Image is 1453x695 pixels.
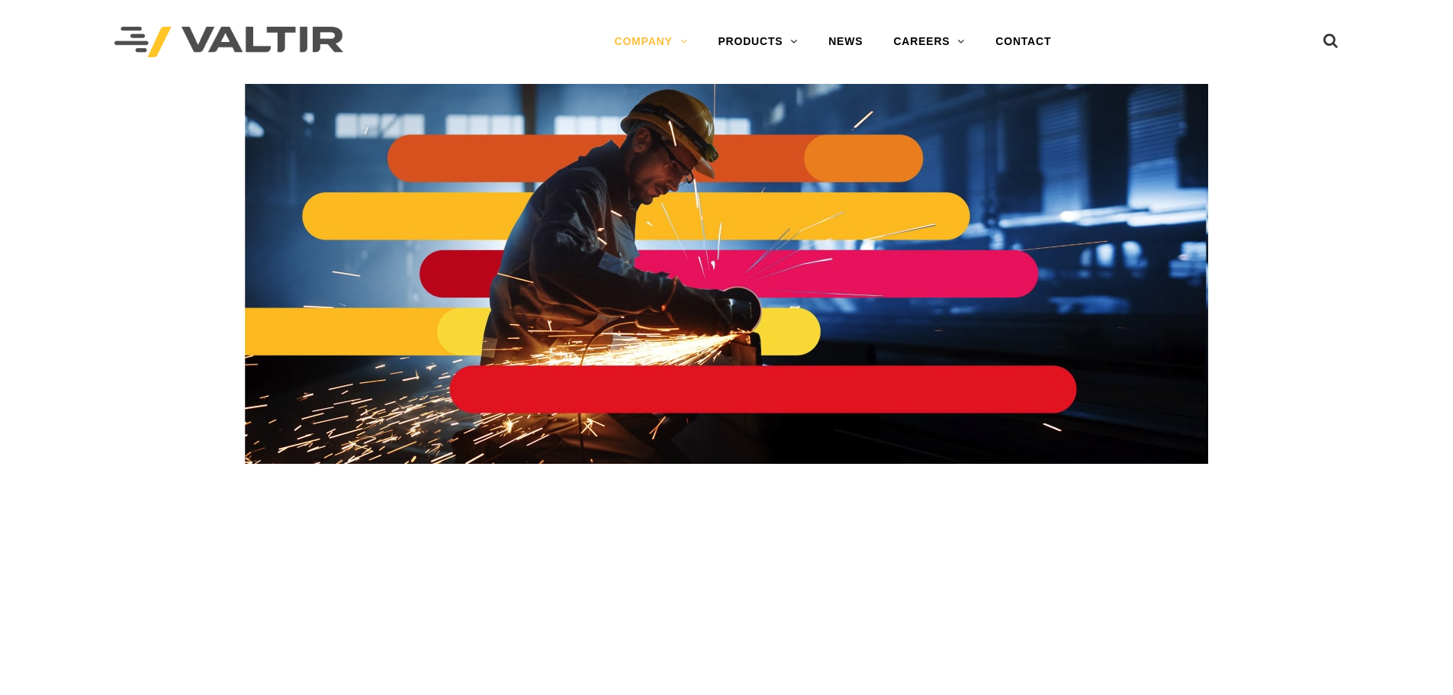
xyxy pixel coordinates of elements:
a: CAREERS [878,27,980,57]
a: NEWS [813,27,878,57]
a: PRODUCTS [702,27,813,57]
a: COMPANY [599,27,702,57]
a: CONTACT [980,27,1066,57]
img: Valtir [114,27,343,58]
